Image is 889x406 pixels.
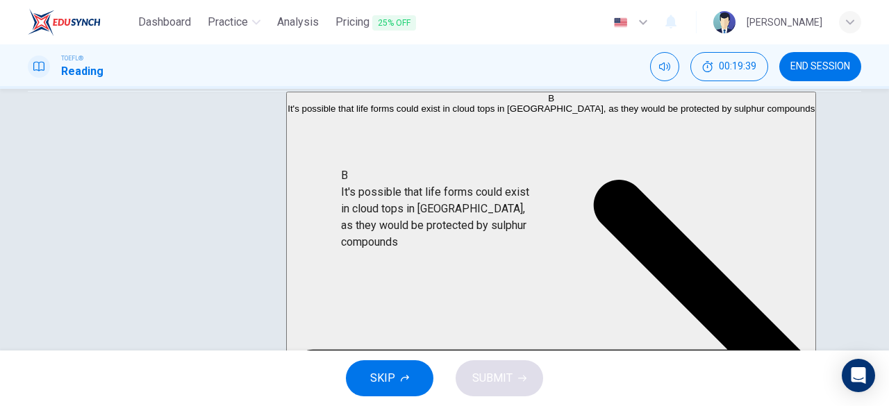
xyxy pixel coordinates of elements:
[28,8,133,36] a: EduSynch logo
[28,8,101,36] img: EduSynch logo
[288,103,815,114] span: It's possible that life forms could exist in cloud tops in [GEOGRAPHIC_DATA], as they would be pr...
[790,61,850,72] span: END SESSION
[690,52,768,81] button: 00:19:39
[650,52,679,81] div: Mute
[61,63,103,80] h1: Reading
[370,369,395,388] span: SKIP
[713,11,736,33] img: Profile picture
[330,10,422,35] button: Pricing25% OFF
[277,14,319,31] span: Analysis
[61,53,83,63] span: TOEFL®
[346,360,433,396] button: SKIP
[719,61,756,72] span: 00:19:39
[133,10,197,35] button: Dashboard
[779,52,861,81] button: END SESSION
[138,14,191,31] span: Dashboard
[612,17,629,28] img: en
[335,14,416,31] span: Pricing
[747,14,822,31] div: [PERSON_NAME]
[202,10,266,35] button: Practice
[208,14,248,31] span: Practice
[842,359,875,392] div: Open Intercom Messenger
[288,93,815,103] div: B
[690,52,768,81] div: Hide
[272,10,324,35] button: Analysis
[372,15,416,31] span: 25% OFF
